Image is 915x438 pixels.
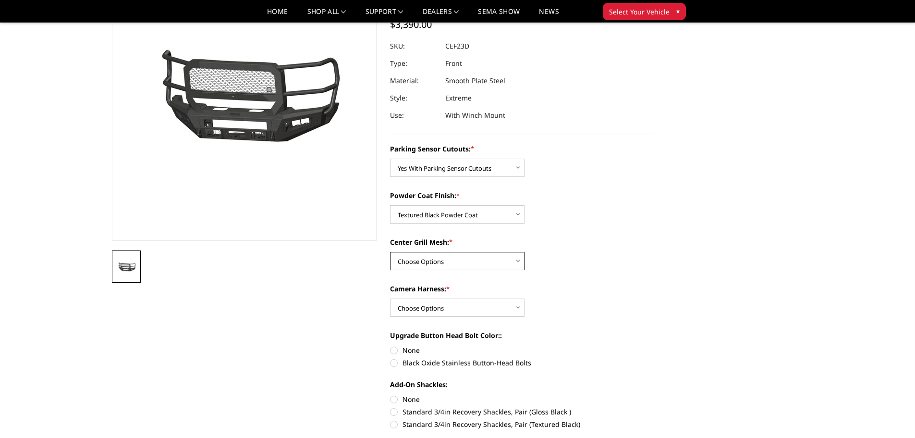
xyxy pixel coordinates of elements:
[267,8,288,22] a: Home
[676,6,680,16] span: ▾
[390,394,655,404] label: None
[390,144,655,154] label: Parking Sensor Cutouts:
[445,107,505,124] dd: With Winch Mount
[390,18,432,31] span: $3,390.00
[445,55,462,72] dd: Front
[609,7,670,17] span: Select Your Vehicle
[478,8,520,22] a: SEMA Show
[390,237,655,247] label: Center Grill Mesh:
[390,107,438,124] dt: Use:
[603,3,686,20] button: Select Your Vehicle
[390,379,655,389] label: Add-On Shackles:
[445,89,472,107] dd: Extreme
[390,55,438,72] dt: Type:
[390,89,438,107] dt: Style:
[390,407,655,417] label: Standard 3/4in Recovery Shackles, Pair (Gloss Black )
[445,38,469,55] dd: CEF23D
[423,8,459,22] a: Dealers
[390,284,655,294] label: Camera Harness:
[390,190,655,200] label: Powder Coat Finish:
[390,358,655,368] label: Black Oxide Stainless Button-Head Bolts
[115,262,138,273] img: 2023-2025 Ford F450-550-A2 Series-Extreme Front Bumper (winch mount)
[390,345,655,355] label: None
[366,8,403,22] a: Support
[390,72,438,89] dt: Material:
[307,8,346,22] a: shop all
[445,72,505,89] dd: Smooth Plate Steel
[390,330,655,340] label: Upgrade Button Head Bolt Color::
[539,8,559,22] a: News
[390,419,655,429] label: Standard 3/4in Recovery Shackles, Pair (Textured Black)
[390,38,438,55] dt: SKU:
